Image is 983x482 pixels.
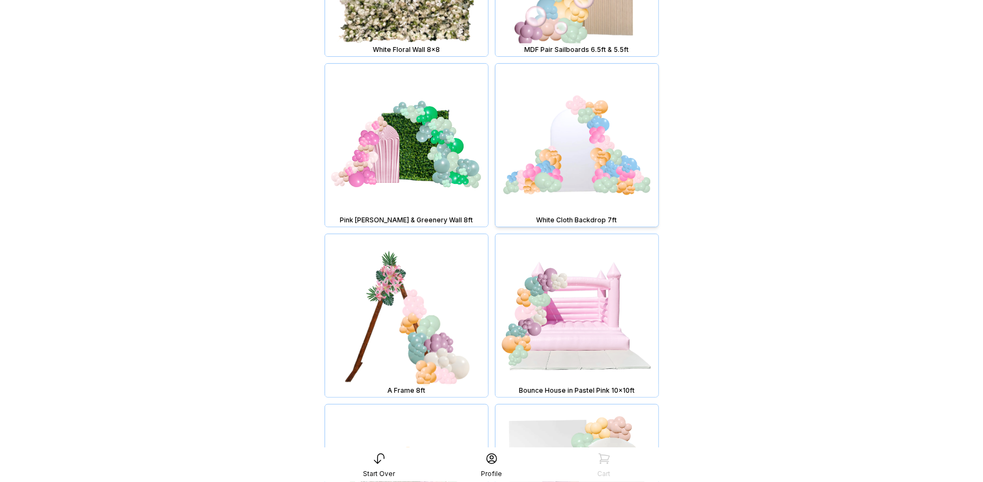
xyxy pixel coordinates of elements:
[327,386,486,395] div: A Frame 8ft
[327,216,486,225] div: Pink [PERSON_NAME] & Greenery Wall 8ft
[496,64,658,227] img: White Cloth Backdrop 7ft
[363,470,395,478] div: Start Over
[325,234,488,397] img: A Frame 8ft
[496,234,658,397] img: Bounce House in Pastel Pink 10x10ft
[498,386,656,395] div: Bounce House in Pastel Pink 10x10ft
[327,45,486,54] div: White Floral Wall 8x8
[598,470,611,478] div: Cart
[498,216,656,225] div: White Cloth Backdrop 7ft
[481,470,502,478] div: Profile
[325,64,488,227] img: Pink Chiara & Greenery Wall 8ft
[498,45,656,54] div: MDF Pair Sailboards 6.5ft & 5.5ft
